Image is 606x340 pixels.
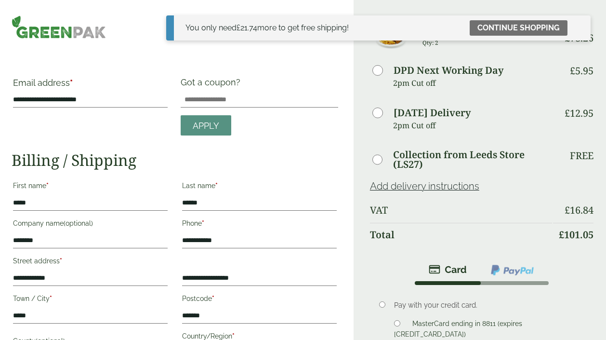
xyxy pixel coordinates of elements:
[202,219,204,227] abbr: required
[565,204,593,217] bdi: 16.84
[185,22,349,34] div: You only need more to get free shipping!
[13,254,168,271] label: Street address
[182,292,337,308] label: Postcode
[559,228,593,241] bdi: 101.05
[429,264,467,275] img: stripe.png
[393,118,552,133] p: 2pm Cut off
[394,66,503,75] label: DPD Next Working Day
[70,78,73,88] abbr: required
[50,295,52,302] abbr: required
[570,64,575,77] span: £
[212,295,214,302] abbr: required
[393,150,552,169] label: Collection from Leeds Store (LS27)
[370,199,552,222] th: VAT
[394,108,471,118] label: [DATE] Delivery
[46,182,49,190] abbr: required
[570,64,593,77] bdi: 5.95
[237,23,240,32] span: £
[13,292,168,308] label: Town / City
[13,79,168,92] label: Email address
[565,107,593,120] bdi: 12.95
[60,257,62,265] abbr: required
[181,77,244,92] label: Got a coupon?
[181,115,231,136] a: Apply
[182,179,337,195] label: Last name
[370,180,479,192] a: Add delivery instructions
[12,15,106,39] img: GreenPak Supplies
[470,20,567,36] a: Continue shopping
[559,228,564,241] span: £
[232,332,235,340] abbr: required
[13,179,168,195] label: First name
[182,217,337,233] label: Phone
[237,23,257,32] span: 21.74
[13,217,168,233] label: Company name
[12,151,338,169] h2: Billing / Shipping
[394,300,580,311] p: Pay with your credit card.
[215,182,218,190] abbr: required
[193,121,219,131] span: Apply
[565,107,570,120] span: £
[370,223,552,246] th: Total
[490,264,535,276] img: ppcp-gateway.png
[565,204,570,217] span: £
[64,219,93,227] span: (optional)
[393,76,552,90] p: 2pm Cut off
[570,150,593,162] p: Free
